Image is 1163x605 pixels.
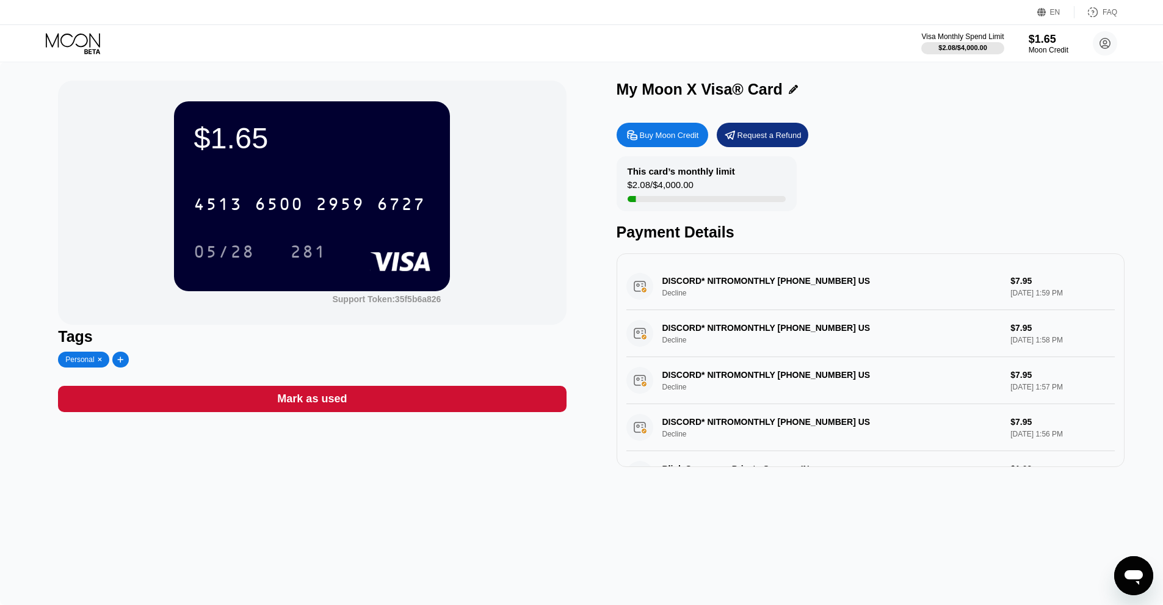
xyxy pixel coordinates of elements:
[194,196,242,216] div: 4513
[290,244,327,263] div: 281
[921,32,1004,54] div: Visa Monthly Spend Limit$2.08/$4,000.00
[194,121,430,155] div: $1.65
[186,189,433,219] div: 4513650029596727
[628,166,735,176] div: This card’s monthly limit
[1103,8,1117,16] div: FAQ
[1050,8,1060,16] div: EN
[184,236,264,267] div: 05/28
[921,32,1004,41] div: Visa Monthly Spend Limit
[277,392,347,406] div: Mark as used
[717,123,808,147] div: Request a Refund
[617,123,708,147] div: Buy Moon Credit
[1029,33,1068,54] div: $1.65Moon Credit
[1029,33,1068,46] div: $1.65
[1029,46,1068,54] div: Moon Credit
[332,294,441,304] div: Support Token:35f5b6a826
[1114,556,1153,595] iframe: Button to launch messaging window
[377,196,426,216] div: 6727
[628,179,694,196] div: $2.08 / $4,000.00
[1037,6,1074,18] div: EN
[617,223,1125,241] div: Payment Details
[332,294,441,304] div: Support Token: 35f5b6a826
[281,236,336,267] div: 281
[58,328,566,346] div: Tags
[617,81,783,98] div: My Moon X Visa® Card
[1074,6,1117,18] div: FAQ
[255,196,303,216] div: 6500
[58,386,566,412] div: Mark as used
[737,130,802,140] div: Request a Refund
[640,130,699,140] div: Buy Moon Credit
[194,244,255,263] div: 05/28
[938,44,987,51] div: $2.08 / $4,000.00
[316,196,364,216] div: 2959
[65,355,94,364] div: Personal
